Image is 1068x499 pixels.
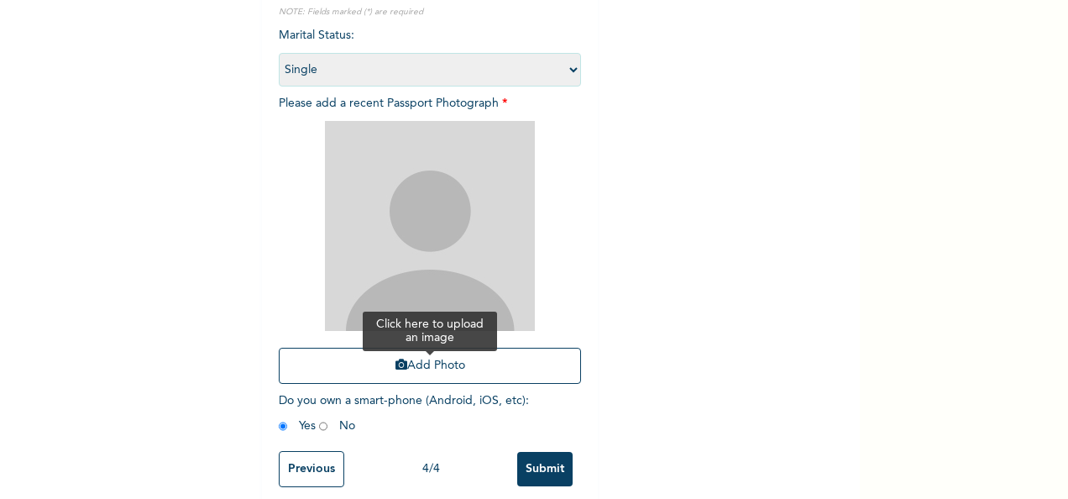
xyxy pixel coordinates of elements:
[279,348,581,384] button: Add Photo
[325,121,535,331] img: Crop
[279,97,581,392] span: Please add a recent Passport Photograph
[279,451,344,487] input: Previous
[279,6,581,18] p: NOTE: Fields marked (*) are required
[517,452,573,486] input: Submit
[279,395,529,432] span: Do you own a smart-phone (Android, iOS, etc) : Yes No
[344,460,517,478] div: 4 / 4
[279,29,581,76] span: Marital Status :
